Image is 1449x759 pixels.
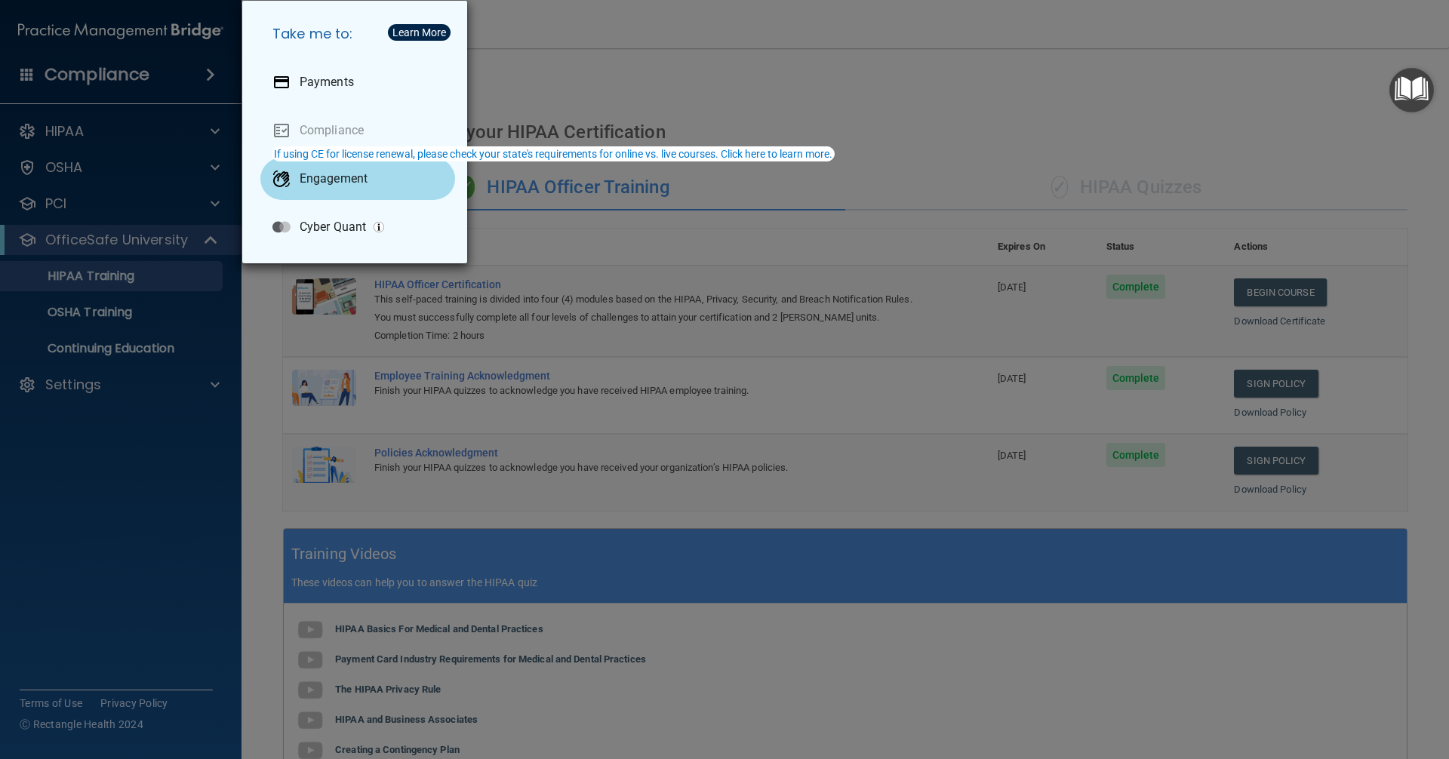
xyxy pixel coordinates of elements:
div: Learn More [392,27,446,38]
a: Engagement [260,158,455,200]
a: Payments [260,61,455,103]
p: Payments [300,75,354,90]
a: Cyber Quant [260,206,455,248]
button: Learn More [388,24,451,41]
h5: Take me to: [260,13,455,55]
button: If using CE for license renewal, please check your state's requirements for online vs. live cours... [272,146,835,161]
p: Cyber Quant [300,220,366,235]
a: Compliance [260,109,455,152]
div: If using CE for license renewal, please check your state's requirements for online vs. live cours... [274,149,832,159]
button: Open Resource Center [1389,68,1434,112]
p: Engagement [300,171,368,186]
